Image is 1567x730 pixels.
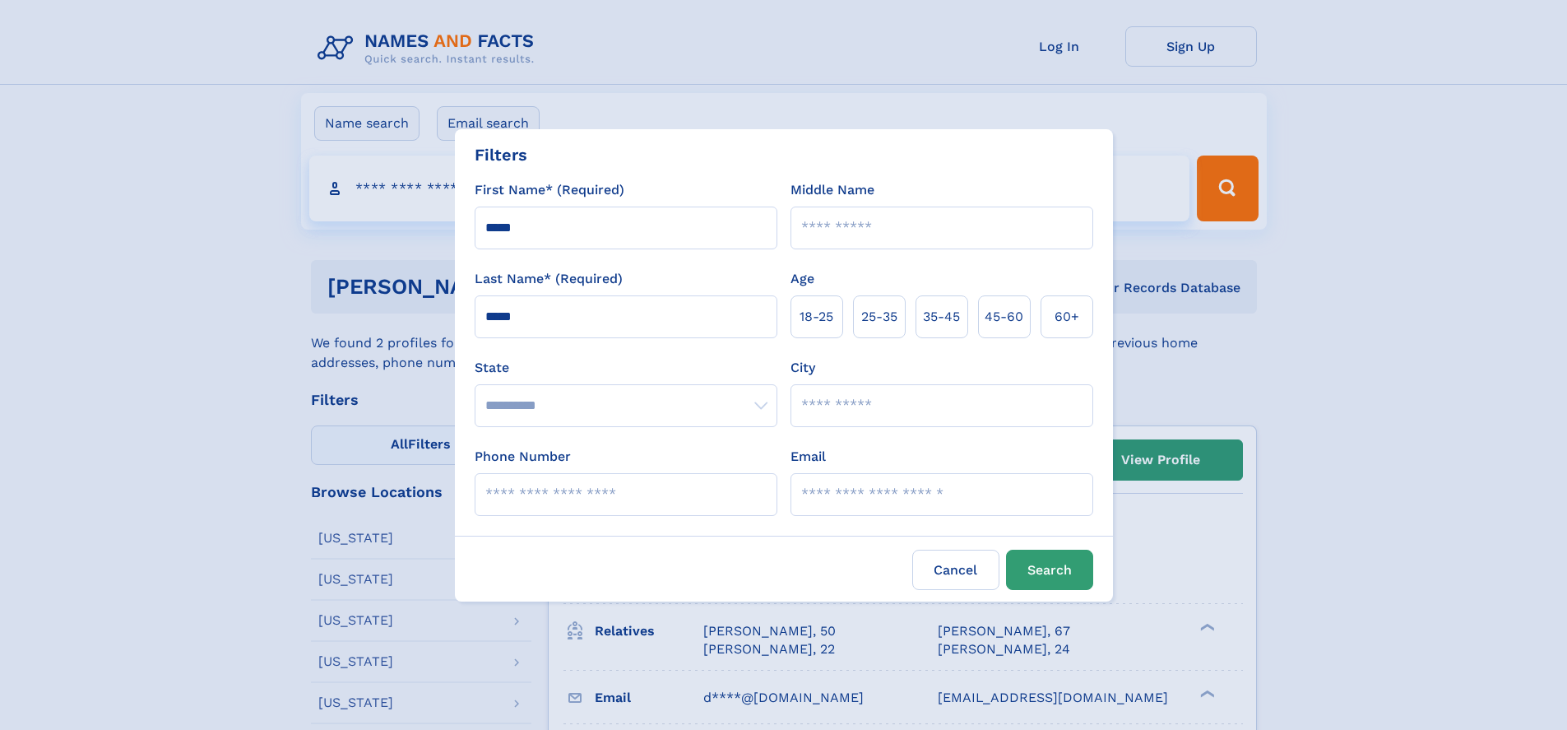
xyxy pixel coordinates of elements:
span: 35‑45 [923,307,960,327]
div: Filters [475,142,527,167]
button: Search [1006,550,1093,590]
span: 18‑25 [800,307,833,327]
label: Last Name* (Required) [475,269,623,289]
label: Cancel [912,550,999,590]
label: Middle Name [790,180,874,200]
label: Email [790,447,826,467]
label: Phone Number [475,447,571,467]
label: City [790,358,815,378]
label: First Name* (Required) [475,180,624,200]
span: 25‑35 [861,307,897,327]
label: Age [790,269,814,289]
span: 60+ [1055,307,1079,327]
span: 45‑60 [985,307,1023,327]
label: State [475,358,777,378]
